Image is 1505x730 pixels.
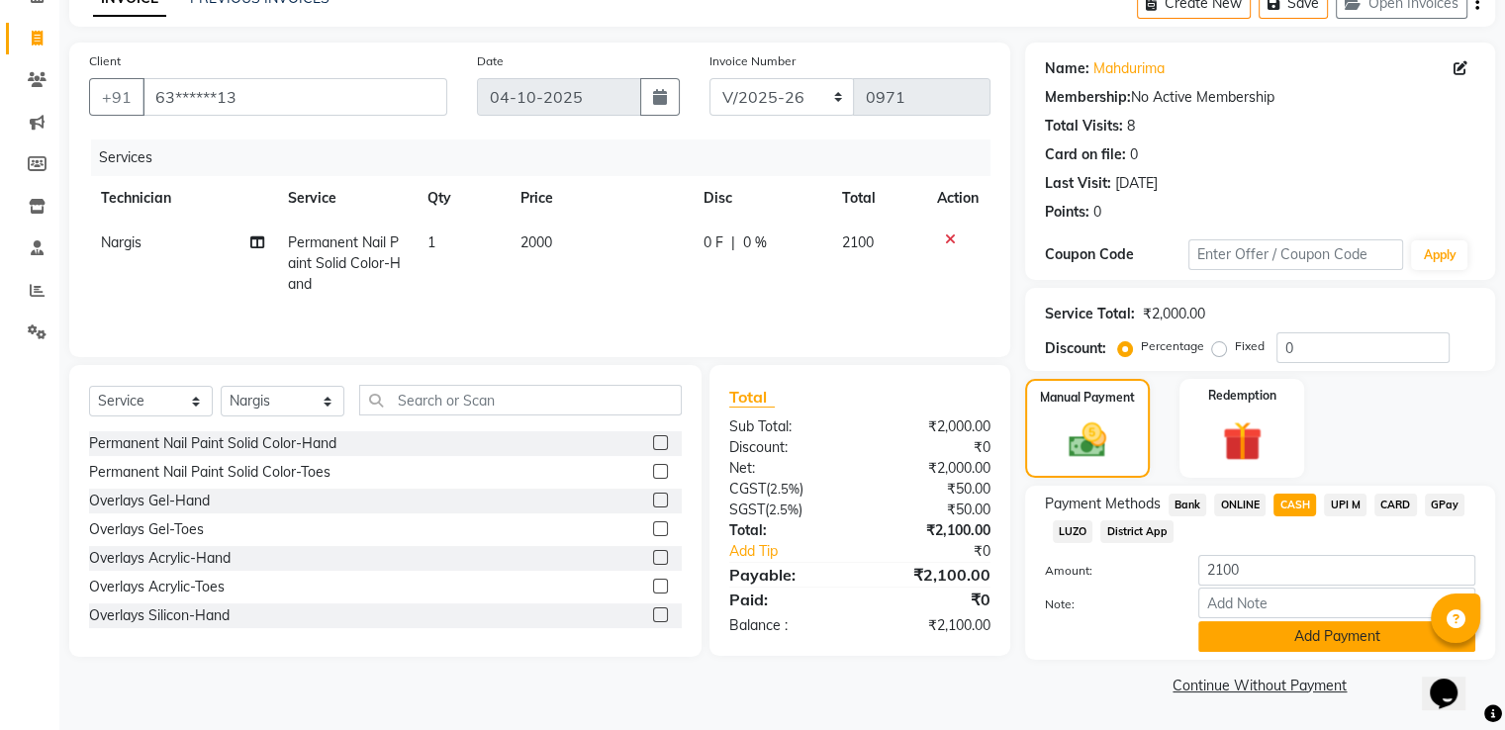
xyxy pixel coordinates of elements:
div: Overlays Silicon-Hand [89,605,230,626]
div: Permanent Nail Paint Solid Color-Hand [89,433,336,454]
button: Add Payment [1198,621,1475,652]
span: 1 [427,233,435,251]
span: 2.5% [769,502,799,517]
div: Total Visits: [1045,116,1123,137]
div: ₹0 [860,588,1005,611]
div: Payable: [714,563,860,587]
div: Overlays Acrylic-Hand [89,548,231,569]
div: ₹2,100.00 [860,563,1005,587]
span: 2100 [842,233,874,251]
th: Total [830,176,924,221]
a: Add Tip [714,541,884,562]
span: SGST [729,501,765,518]
span: 0 % [743,232,767,253]
label: Invoice Number [709,52,796,70]
img: _gift.svg [1210,416,1274,466]
span: Bank [1169,494,1207,516]
div: ₹50.00 [860,500,1005,520]
div: Overlays Gel-Toes [89,519,204,540]
div: 8 [1127,116,1135,137]
span: District App [1100,520,1174,543]
button: Apply [1411,240,1467,270]
div: ₹2,100.00 [860,615,1005,636]
div: Discount: [1045,338,1106,359]
iframe: chat widget [1422,651,1485,710]
div: No Active Membership [1045,87,1475,108]
div: Overlays Gel-Hand [89,491,210,511]
div: Discount: [714,437,860,458]
div: Balance : [714,615,860,636]
th: Technician [89,176,275,221]
input: Search or Scan [359,385,682,415]
input: Add Note [1198,588,1475,618]
div: ₹0 [884,541,1004,562]
a: Continue Without Payment [1029,676,1491,696]
div: 0 [1093,202,1101,223]
button: +91 [89,78,144,116]
label: Fixed [1235,337,1265,355]
label: Note: [1030,595,1183,613]
div: ( ) [714,479,860,500]
span: CARD [1374,494,1417,516]
th: Qty [416,176,509,221]
div: ( ) [714,500,860,520]
div: ₹2,000.00 [1143,304,1205,324]
th: Price [509,176,691,221]
th: Disc [692,176,831,221]
div: 0 [1130,144,1138,165]
span: Total [729,387,775,408]
label: Percentage [1141,337,1204,355]
span: Nargis [101,233,141,251]
span: CASH [1273,494,1316,516]
label: Amount: [1030,562,1183,580]
div: [DATE] [1115,173,1158,194]
div: Overlays Acrylic-Toes [89,577,225,597]
span: Permanent Nail Paint Solid Color-Hand [287,233,400,293]
div: ₹2,000.00 [860,458,1005,479]
label: Redemption [1208,387,1276,405]
span: 0 F [704,232,723,253]
span: ONLINE [1214,494,1266,516]
label: Client [89,52,121,70]
div: Paid: [714,588,860,611]
img: _cash.svg [1057,418,1118,462]
span: 2.5% [770,481,800,497]
div: ₹50.00 [860,479,1005,500]
div: Last Visit: [1045,173,1111,194]
div: Name: [1045,58,1089,79]
span: Payment Methods [1045,494,1161,514]
div: Card on file: [1045,144,1126,165]
div: ₹0 [860,437,1005,458]
div: Sub Total: [714,416,860,437]
div: Points: [1045,202,1089,223]
th: Action [925,176,990,221]
div: Services [91,139,1005,176]
div: Service Total: [1045,304,1135,324]
a: Mahdurima [1093,58,1165,79]
input: Enter Offer / Coupon Code [1188,239,1404,270]
th: Service [275,176,416,221]
div: Membership: [1045,87,1131,108]
span: CGST [729,480,766,498]
span: LUZO [1053,520,1093,543]
input: Search by Name/Mobile/Email/Code [142,78,447,116]
label: Manual Payment [1040,389,1135,407]
input: Amount [1198,555,1475,586]
div: Coupon Code [1045,244,1188,265]
span: 2000 [520,233,552,251]
span: GPay [1425,494,1465,516]
div: Net: [714,458,860,479]
label: Date [477,52,504,70]
span: UPI M [1324,494,1366,516]
div: ₹2,100.00 [860,520,1005,541]
div: Total: [714,520,860,541]
span: | [731,232,735,253]
div: ₹2,000.00 [860,416,1005,437]
div: Permanent Nail Paint Solid Color-Toes [89,462,330,483]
